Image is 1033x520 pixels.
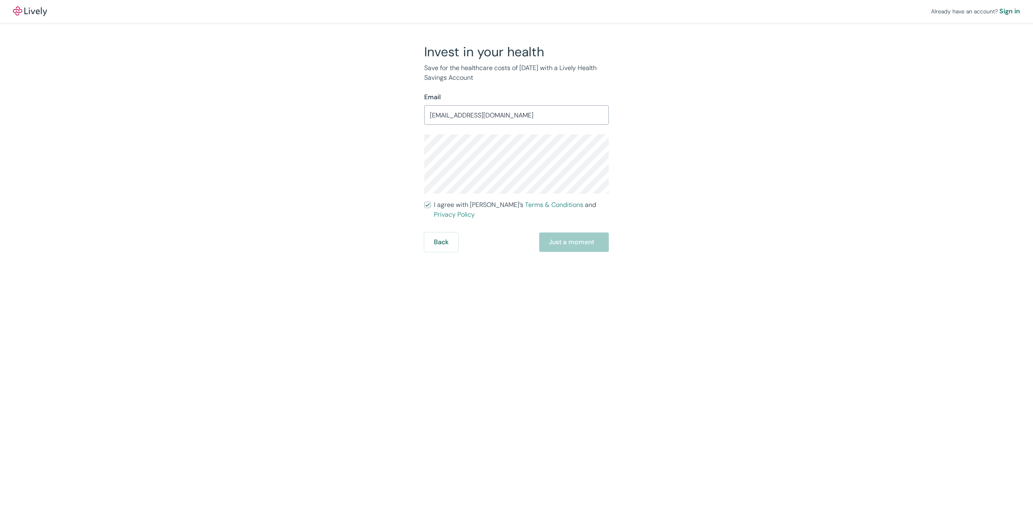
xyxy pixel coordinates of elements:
label: Email [424,92,441,102]
span: I agree with [PERSON_NAME]’s and [434,200,609,220]
a: LivelyLively [13,6,47,16]
h2: Invest in your health [424,44,609,60]
a: Sign in [999,6,1020,16]
p: Save for the healthcare costs of [DATE] with a Lively Health Savings Account [424,63,609,83]
a: Terms & Conditions [525,200,583,209]
button: Back [424,232,458,252]
a: Privacy Policy [434,210,475,219]
div: Already have an account? [931,6,1020,16]
img: Lively [13,6,47,16]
